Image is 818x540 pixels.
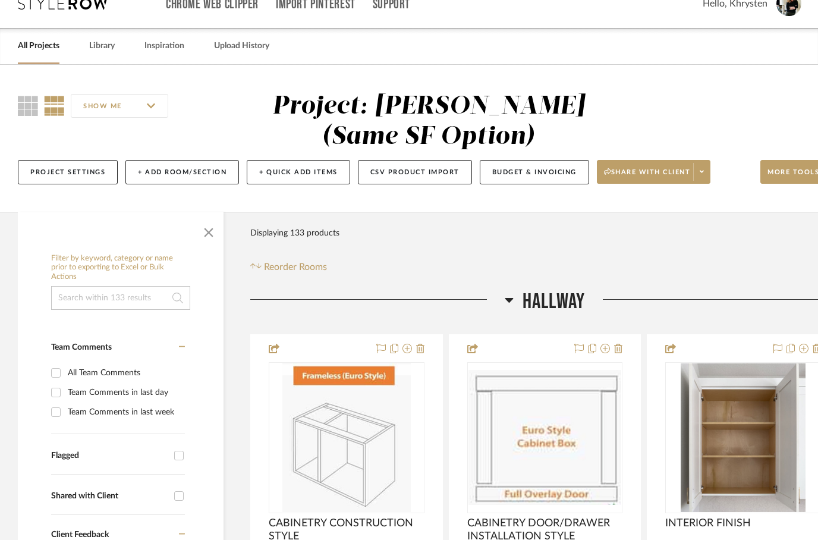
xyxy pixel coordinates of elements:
[125,160,239,184] button: + Add Room/Section
[468,370,622,505] img: CABINETRY DOOR/DRAWER INSTALLATION STYLE
[269,363,424,513] div: 0
[51,254,190,282] h6: Filter by keyword, category or name prior to exporting to Excel or Bulk Actions
[214,38,269,54] a: Upload History
[480,160,589,184] button: Budget & Invoicing
[18,38,59,54] a: All Projects
[358,160,472,184] button: CSV Product Import
[523,289,585,315] span: Hallway
[68,363,182,382] div: All Team Comments
[282,363,411,512] img: CABINETRY CONSTRUCTION STYLE
[68,403,182,422] div: Team Comments in last week
[250,260,327,274] button: Reorder Rooms
[89,38,115,54] a: Library
[264,260,327,274] span: Reorder Rooms
[51,530,109,539] span: Client Feedback
[250,221,339,245] div: Displaying 133 products
[51,286,190,310] input: Search within 133 results
[68,383,182,402] div: Team Comments in last day
[144,38,184,54] a: Inspiration
[51,451,168,461] div: Flagged
[681,363,806,512] img: INTERIOR FINISH
[665,517,751,530] span: INTERIOR FINISH
[18,160,118,184] button: Project Settings
[51,491,168,501] div: Shared with Client
[272,94,585,149] div: Project: [PERSON_NAME] (Same SF Option)
[51,343,112,351] span: Team Comments
[597,160,711,184] button: Share with client
[604,168,691,186] span: Share with client
[197,218,221,242] button: Close
[247,160,350,184] button: + Quick Add Items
